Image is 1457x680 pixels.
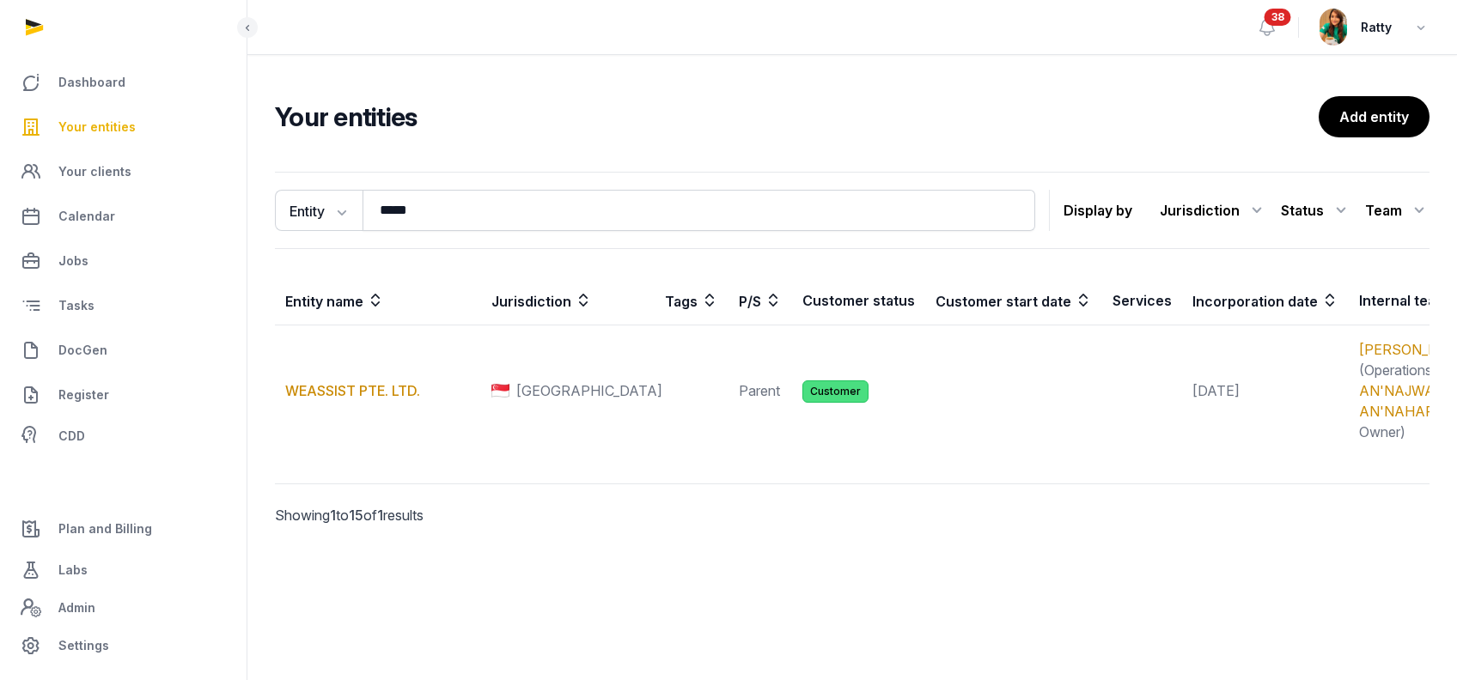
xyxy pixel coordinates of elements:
[481,276,655,325] th: Jurisdiction
[14,330,233,371] a: DocGen
[285,382,420,399] a: WEASSIST PTE. LTD.
[58,161,131,182] span: Your clients
[58,206,115,227] span: Calendar
[802,380,869,403] span: Customer
[14,285,233,326] a: Tasks
[1319,96,1430,137] a: Add entity
[14,62,233,103] a: Dashboard
[1365,197,1430,224] div: Team
[330,507,336,524] span: 1
[58,598,95,618] span: Admin
[275,484,543,546] p: Showing to of results
[58,519,152,539] span: Plan and Billing
[1265,9,1291,26] span: 38
[792,276,925,325] th: Customer status
[275,190,363,231] button: Entity
[1320,9,1347,46] img: avatar
[1182,276,1349,325] th: Incorporation date
[58,340,107,361] span: DocGen
[14,625,233,666] a: Settings
[1361,17,1392,38] span: Ratty
[58,385,109,405] span: Register
[58,72,125,93] span: Dashboard
[14,549,233,591] a: Labs
[14,196,233,237] a: Calendar
[516,380,662,401] span: [GEOGRAPHIC_DATA]
[14,591,233,625] a: Admin
[275,276,481,325] th: Entity name
[14,240,233,282] a: Jobs
[1182,325,1349,457] td: [DATE]
[58,117,136,137] span: Your entities
[58,635,109,656] span: Settings
[349,507,363,524] span: 15
[14,106,233,148] a: Your entities
[14,508,233,549] a: Plan and Billing
[655,276,728,325] th: Tags
[58,560,88,580] span: Labs
[58,295,94,316] span: Tasks
[14,374,233,416] a: Register
[58,426,85,446] span: CDD
[14,151,233,192] a: Your clients
[1281,197,1351,224] div: Status
[58,251,88,271] span: Jobs
[1160,197,1267,224] div: Jurisdiction
[1064,197,1132,224] p: Display by
[925,276,1102,325] th: Customer start date
[377,507,383,524] span: 1
[275,101,1319,132] h2: Your entities
[14,419,233,453] a: CDD
[728,276,792,325] th: P/S
[1102,276,1182,325] th: Services
[728,325,792,457] td: Parent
